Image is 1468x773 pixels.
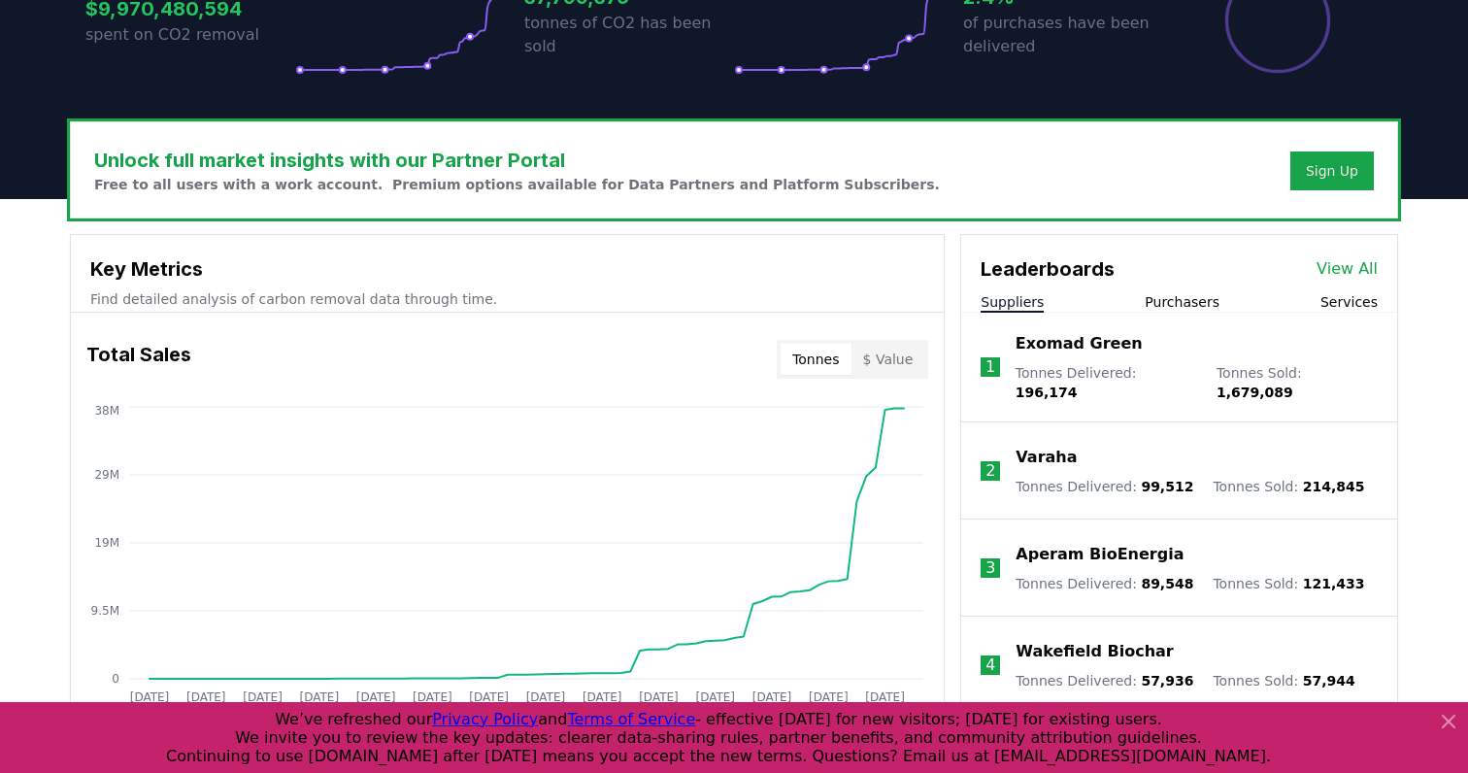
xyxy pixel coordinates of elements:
a: Wakefield Biochar [1016,640,1173,663]
button: $ Value [851,344,925,375]
tspan: [DATE] [243,690,283,704]
p: of purchases have been delivered [963,12,1173,58]
tspan: [DATE] [300,690,340,704]
span: 1,679,089 [1217,385,1293,400]
a: Varaha [1016,446,1077,469]
p: Tonnes Sold : [1213,671,1354,690]
tspan: [DATE] [583,690,622,704]
p: Tonnes Sold : [1213,477,1364,496]
tspan: [DATE] [526,690,566,704]
h3: Leaderboards [981,254,1115,284]
p: Tonnes Sold : [1217,363,1378,402]
h3: Unlock full market insights with our Partner Portal [94,146,940,175]
span: 89,548 [1141,576,1193,591]
tspan: [DATE] [356,690,396,704]
button: Sign Up [1290,151,1374,190]
tspan: 38M [94,404,119,418]
button: Services [1320,292,1378,312]
tspan: [DATE] [130,690,170,704]
a: View All [1317,257,1378,281]
p: Tonnes Delivered : [1016,477,1193,496]
tspan: 19M [94,536,119,550]
p: Tonnes Sold : [1213,574,1364,593]
tspan: [DATE] [695,690,735,704]
p: Find detailed analysis of carbon removal data through time. [90,289,924,309]
tspan: [DATE] [413,690,452,704]
a: Sign Up [1306,161,1358,181]
tspan: 29M [94,468,119,482]
a: Aperam BioEnergia [1016,543,1184,566]
span: 57,936 [1141,673,1193,689]
span: 57,944 [1303,673,1355,689]
button: Purchasers [1145,292,1219,312]
span: 196,174 [1016,385,1078,400]
p: spent on CO2 removal [85,23,295,47]
tspan: [DATE] [752,690,792,704]
p: Tonnes Delivered : [1016,574,1193,593]
a: Exomad Green [1016,332,1143,355]
p: 3 [985,556,995,580]
tspan: [DATE] [639,690,679,704]
span: 214,845 [1303,479,1365,494]
tspan: [DATE] [809,690,849,704]
p: Tonnes Delivered : [1016,363,1197,402]
p: Tonnes Delivered : [1016,671,1193,690]
h3: Total Sales [86,340,191,379]
p: Free to all users with a work account. Premium options available for Data Partners and Platform S... [94,175,940,194]
p: tonnes of CO2 has been sold [524,12,734,58]
h3: Key Metrics [90,254,924,284]
tspan: [DATE] [186,690,226,704]
p: 2 [985,459,995,483]
tspan: [DATE] [469,690,509,704]
p: 4 [985,654,995,677]
button: Tonnes [781,344,851,375]
span: 121,433 [1303,576,1365,591]
button: Suppliers [981,292,1044,312]
p: 1 [985,355,995,379]
span: 99,512 [1141,479,1193,494]
tspan: [DATE] [865,690,905,704]
tspan: 9.5M [91,604,119,618]
tspan: 0 [112,672,119,686]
